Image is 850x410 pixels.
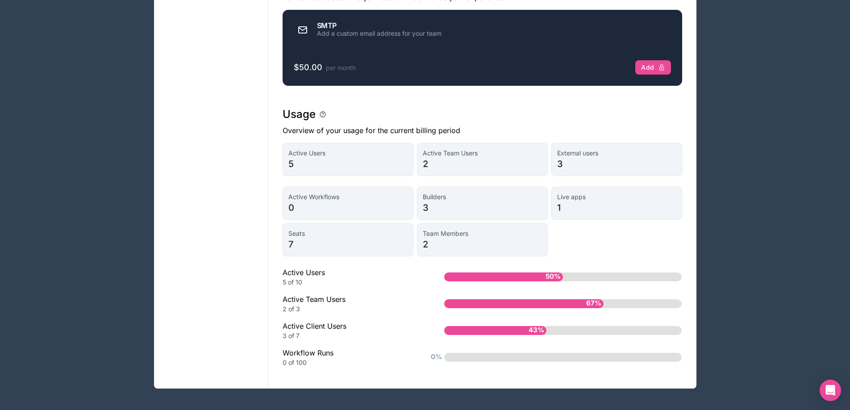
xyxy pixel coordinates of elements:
span: 0% [429,350,444,364]
div: 0 of 100 [283,358,416,367]
span: 3 [557,158,676,170]
div: Add a custom email address for your team [317,29,442,38]
div: 2 of 3 [283,305,416,314]
div: Workflow Runs [283,347,416,367]
span: 3 [423,201,542,214]
div: 3 of 7 [283,331,416,340]
div: Open Intercom Messenger [820,380,841,401]
span: Seats [288,229,408,238]
div: Active Users [283,267,416,287]
div: Add [641,63,665,71]
span: 2 [423,238,542,251]
h1: Usage [283,107,316,121]
div: Active Team Users [283,294,416,314]
span: 67% [584,296,604,311]
div: SMTP [317,22,442,29]
span: Builders [423,192,542,201]
span: 2 [423,158,542,170]
span: 7 [288,238,408,251]
div: 5 of 10 [283,278,416,287]
span: per month [326,64,356,71]
span: 50% [543,269,563,284]
span: Active Users [288,149,408,158]
span: 1 [557,201,676,214]
span: Team Members [423,229,542,238]
span: External users [557,149,676,158]
span: 5 [288,158,408,170]
div: Active Client Users [283,321,416,340]
span: 43% [526,323,546,338]
span: Active Team Users [423,149,542,158]
span: Active Workflows [288,192,408,201]
span: Live apps [557,192,676,201]
span: $50.00 [294,63,322,72]
button: Add [635,60,671,75]
p: Overview of your usage for the current billing period [283,125,682,136]
span: 0 [288,201,408,214]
